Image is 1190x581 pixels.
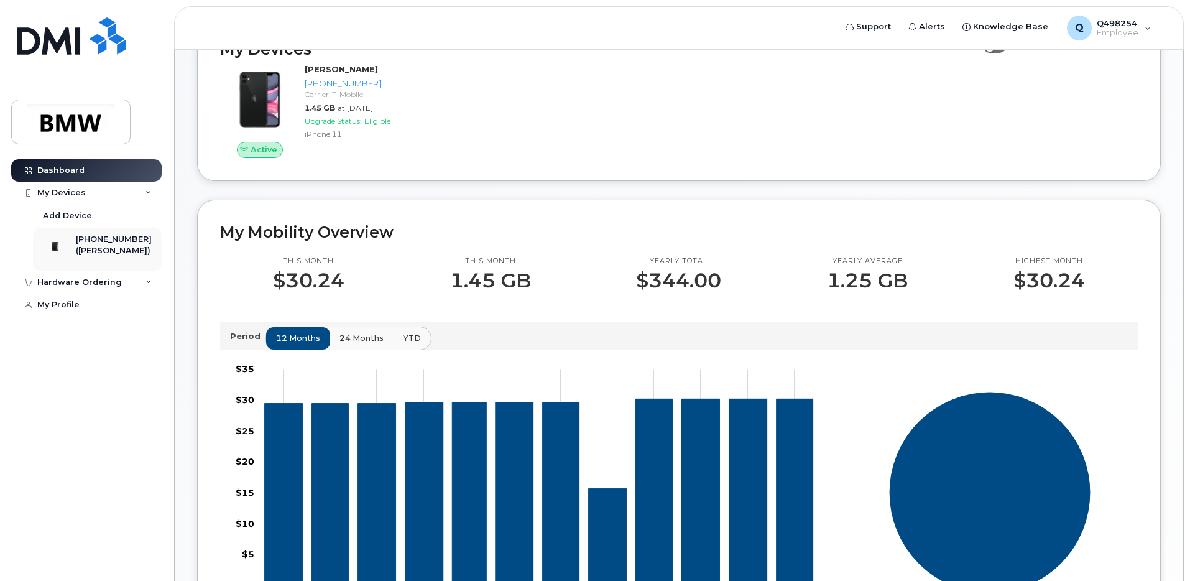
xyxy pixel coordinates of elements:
[236,394,254,405] tspan: $30
[273,269,344,292] p: $30.24
[856,21,891,33] span: Support
[450,256,531,266] p: This month
[220,63,438,158] a: Active[PERSON_NAME][PHONE_NUMBER]Carrier: T-Mobile1.45 GBat [DATE]Upgrade Status:EligibleiPhone 11
[1136,527,1181,572] iframe: Messenger Launcher
[339,332,384,344] span: 24 months
[364,116,390,126] span: Eligible
[973,21,1048,33] span: Knowledge Base
[827,269,908,292] p: 1.25 GB
[230,330,265,342] p: Period
[305,64,378,74] strong: [PERSON_NAME]
[827,256,908,266] p: Yearly average
[305,89,433,100] div: Carrier: T-Mobile
[1013,256,1085,266] p: Highest month
[242,549,254,560] tspan: $5
[636,269,721,292] p: $344.00
[403,332,421,344] span: YTD
[338,103,373,113] span: at [DATE]
[1075,21,1084,35] span: Q
[305,129,433,139] div: iPhone 11
[251,144,277,156] span: Active
[236,518,254,529] tspan: $10
[1058,16,1160,40] div: Q498254
[236,425,254,436] tspan: $25
[1013,269,1085,292] p: $30.24
[900,14,954,39] a: Alerts
[236,363,254,374] tspan: $35
[954,14,1057,39] a: Knowledge Base
[1097,28,1138,38] span: Employee
[305,116,362,126] span: Upgrade Status:
[636,256,721,266] p: Yearly total
[450,269,531,292] p: 1.45 GB
[220,223,1138,241] h2: My Mobility Overview
[1097,18,1138,28] span: Q498254
[273,256,344,266] p: This month
[236,487,254,498] tspan: $15
[236,456,254,467] tspan: $20
[230,70,290,129] img: iPhone_11.jpg
[305,78,433,90] div: [PHONE_NUMBER]
[837,14,900,39] a: Support
[919,21,945,33] span: Alerts
[305,103,335,113] span: 1.45 GB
